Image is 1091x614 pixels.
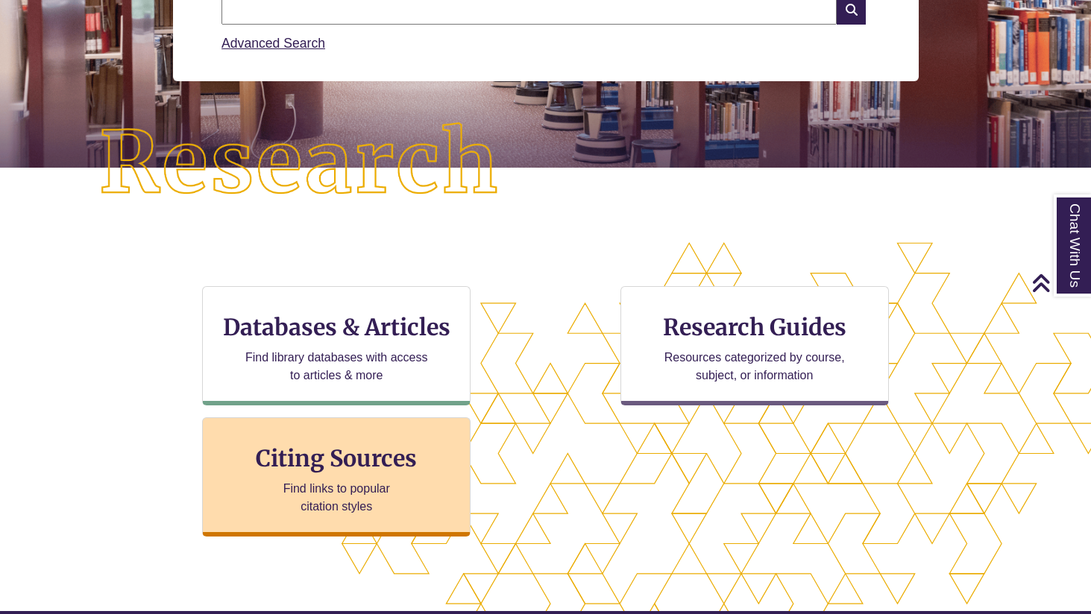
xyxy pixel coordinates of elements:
h3: Citing Sources [245,444,427,472]
h3: Databases & Articles [215,313,458,341]
a: Citing Sources Find links to popular citation styles [202,417,471,537]
img: Research [54,78,545,249]
p: Resources categorized by course, subject, or information [657,349,852,384]
h3: Research Guides [633,313,876,341]
a: Databases & Articles Find library databases with access to articles & more [202,286,471,405]
a: Back to Top [1031,273,1087,293]
p: Find links to popular citation styles [264,480,409,516]
a: Research Guides Resources categorized by course, subject, or information [620,286,889,405]
a: Advanced Search [221,36,325,51]
p: Find library databases with access to articles & more [239,349,434,384]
